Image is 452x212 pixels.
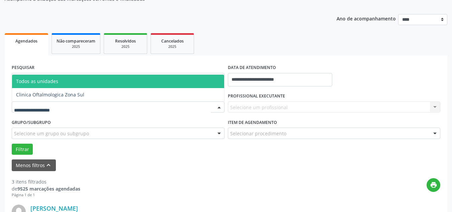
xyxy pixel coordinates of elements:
[337,14,396,22] p: Ano de acompanhamento
[230,130,286,137] span: Selecionar procedimento
[12,178,80,185] div: 3 itens filtrados
[16,78,58,84] span: Todos as unidades
[12,159,56,171] button: Menos filtroskeyboard_arrow_up
[228,117,277,128] label: Item de agendamento
[17,186,80,192] strong: 9525 marcações agendadas
[57,44,95,49] div: 2025
[427,178,440,192] button: print
[228,91,285,101] label: PROFISSIONAL EXECUTANTE
[12,192,80,198] div: Página 1 de 1
[57,38,95,44] span: Não compareceram
[12,144,33,155] button: Filtrar
[430,181,437,189] i: print
[161,38,184,44] span: Cancelados
[12,63,34,73] label: PESQUISAR
[12,117,51,128] label: Grupo/Subgrupo
[156,44,189,49] div: 2025
[45,161,52,169] i: keyboard_arrow_up
[115,38,136,44] span: Resolvidos
[12,185,80,192] div: de
[109,44,142,49] div: 2025
[15,38,37,44] span: Agendados
[30,205,78,212] a: [PERSON_NAME]
[16,91,84,98] span: Clinica Oftalmologica Zona Sul
[228,63,276,73] label: DATA DE ATENDIMENTO
[14,130,89,137] span: Selecione um grupo ou subgrupo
